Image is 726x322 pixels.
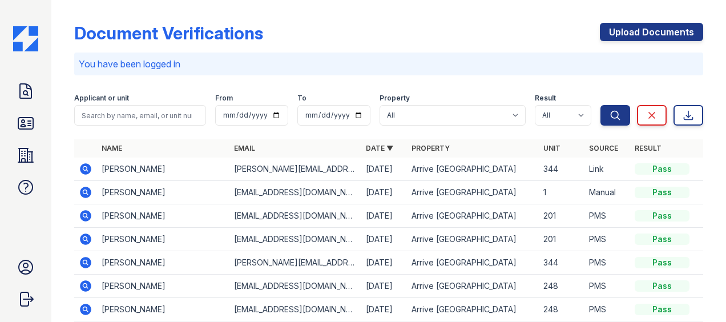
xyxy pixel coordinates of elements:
[584,251,630,275] td: PMS
[229,158,361,181] td: [PERSON_NAME][EMAIL_ADDRESS][DOMAIN_NAME]
[407,251,539,275] td: Arrive [GEOGRAPHIC_DATA]
[297,94,306,103] label: To
[539,275,584,298] td: 248
[539,228,584,251] td: 201
[635,304,689,315] div: Pass
[97,228,229,251] td: [PERSON_NAME]
[380,94,410,103] label: Property
[234,144,255,152] a: Email
[543,144,560,152] a: Unit
[361,275,407,298] td: [DATE]
[584,298,630,321] td: PMS
[97,298,229,321] td: [PERSON_NAME]
[229,181,361,204] td: [EMAIL_ADDRESS][DOMAIN_NAME]
[229,251,361,275] td: [PERSON_NAME][EMAIL_ADDRESS][DOMAIN_NAME]
[13,26,38,51] img: CE_Icon_Blue-c292c112584629df590d857e76928e9f676e5b41ef8f769ba2f05ee15b207248.png
[229,228,361,251] td: [EMAIL_ADDRESS][DOMAIN_NAME]
[407,275,539,298] td: Arrive [GEOGRAPHIC_DATA]
[74,23,263,43] div: Document Verifications
[535,94,556,103] label: Result
[539,204,584,228] td: 201
[97,275,229,298] td: [PERSON_NAME]
[635,187,689,198] div: Pass
[589,144,618,152] a: Source
[97,251,229,275] td: [PERSON_NAME]
[539,158,584,181] td: 344
[407,298,539,321] td: Arrive [GEOGRAPHIC_DATA]
[74,105,206,126] input: Search by name, email, or unit number
[229,275,361,298] td: [EMAIL_ADDRESS][DOMAIN_NAME]
[635,210,689,222] div: Pass
[600,23,703,41] a: Upload Documents
[102,144,122,152] a: Name
[584,204,630,228] td: PMS
[407,158,539,181] td: Arrive [GEOGRAPHIC_DATA]
[97,181,229,204] td: [PERSON_NAME]
[584,181,630,204] td: Manual
[361,251,407,275] td: [DATE]
[407,228,539,251] td: Arrive [GEOGRAPHIC_DATA]
[361,181,407,204] td: [DATE]
[635,163,689,175] div: Pass
[407,204,539,228] td: Arrive [GEOGRAPHIC_DATA]
[539,181,584,204] td: 1
[539,298,584,321] td: 248
[79,57,699,71] p: You have been logged in
[584,228,630,251] td: PMS
[229,204,361,228] td: [EMAIL_ADDRESS][DOMAIN_NAME]
[412,144,450,152] a: Property
[97,204,229,228] td: [PERSON_NAME]
[361,204,407,228] td: [DATE]
[584,275,630,298] td: PMS
[635,234,689,245] div: Pass
[361,228,407,251] td: [DATE]
[584,158,630,181] td: Link
[635,280,689,292] div: Pass
[74,94,129,103] label: Applicant or unit
[407,181,539,204] td: Arrive [GEOGRAPHIC_DATA]
[635,257,689,268] div: Pass
[635,144,662,152] a: Result
[366,144,393,152] a: Date ▼
[361,158,407,181] td: [DATE]
[229,298,361,321] td: [EMAIL_ADDRESS][DOMAIN_NAME]
[361,298,407,321] td: [DATE]
[539,251,584,275] td: 344
[97,158,229,181] td: [PERSON_NAME]
[215,94,233,103] label: From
